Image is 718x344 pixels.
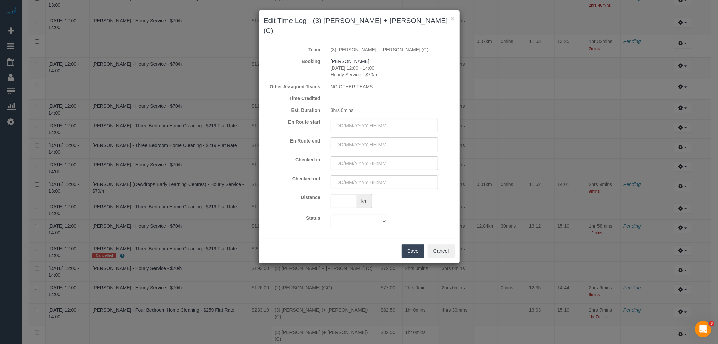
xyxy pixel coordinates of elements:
a: [PERSON_NAME] [331,59,369,64]
label: Other Assigned Teams [259,83,326,90]
div: [DATE] 12:00 - 14:00 Hourly Service - $70/h [326,58,460,78]
button: Cancel [428,244,455,258]
input: DD/MM/YYYY HH:MM [331,137,438,151]
div: NO OTHER TEAMS [326,83,460,90]
label: En Route end [259,137,326,144]
label: Checked in [259,156,326,163]
label: Time Credited [259,95,326,102]
h3: Edit Time Log - (3) [PERSON_NAME] + [PERSON_NAME] (C) [264,15,455,36]
input: DD/MM/YYYY HH:MM [331,119,438,132]
button: × [450,15,454,22]
label: Est. Duration [259,107,326,114]
span: 3 [709,321,714,326]
span: km [357,194,372,208]
sui-modal: Edit Time Log - (3) Denis + Kaira (C) [259,10,460,263]
label: En Route start [259,119,326,125]
iframe: Intercom live chat [695,321,711,337]
input: DD/MM/YYYY HH:MM [331,175,438,189]
label: Status [259,215,326,221]
div: 3hrs 0mins [326,107,460,114]
label: Team [259,46,326,53]
label: Distance [259,194,326,201]
button: Save [402,244,424,258]
label: Booking [259,58,326,65]
div: (3) [PERSON_NAME] + [PERSON_NAME] (C) [326,46,460,53]
label: Checked out [259,175,326,182]
input: DD/MM/YYYY HH:MM [331,156,438,170]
